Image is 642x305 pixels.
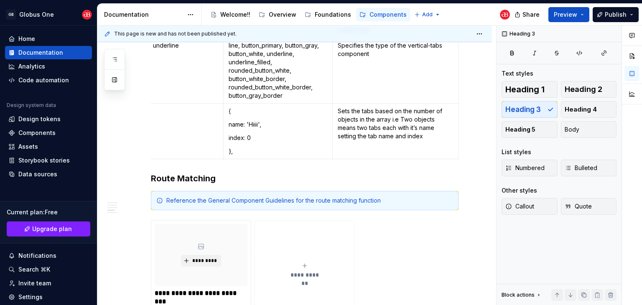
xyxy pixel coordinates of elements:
[18,129,56,137] div: Components
[505,85,545,94] span: Heading 1
[548,7,589,22] button: Preview
[593,7,639,22] button: Publish
[502,289,542,301] div: Block actions
[500,10,510,20] img: Globus Bank UX Team
[229,147,328,155] p: },
[522,10,540,19] span: Share
[565,105,597,114] span: Heading 4
[422,11,433,18] span: Add
[502,81,558,98] button: Heading 1
[554,10,577,19] span: Preview
[18,76,69,84] div: Code automation
[229,107,328,115] p: {
[5,277,92,290] a: Invite team
[565,202,592,211] span: Quote
[561,198,617,215] button: Quote
[255,8,300,21] a: Overview
[220,10,250,19] div: Welcome!!
[565,125,579,134] span: Body
[502,292,535,298] div: Block actions
[369,10,407,19] div: Components
[166,196,453,205] div: Reference the General Component Guidelines for the route matching function
[151,173,459,184] h3: Route Matching
[2,5,95,23] button: GBGlobus OneGlobus Bank UX Team
[18,156,70,165] div: Storybook stories
[5,168,92,181] a: Data sources
[7,221,90,236] a: Upgrade plan
[229,41,328,100] p: line, button_primary, button_gray, button_white, underline, underline_filled, rounded_button_whit...
[505,202,534,211] span: Callout
[7,208,90,216] div: Current plan : Free
[5,140,92,153] a: Assets
[153,41,218,50] p: underline
[19,10,54,19] div: Globus One
[207,6,410,23] div: Page tree
[338,41,453,58] p: Specifies the type of the vertical-tabs component
[505,125,535,134] span: Heading 5
[561,121,617,138] button: Body
[5,112,92,126] a: Design tokens
[412,9,443,20] button: Add
[315,10,351,19] div: Foundations
[18,62,45,71] div: Analytics
[32,225,72,233] span: Upgrade plan
[18,170,57,178] div: Data sources
[356,8,410,21] a: Components
[561,101,617,118] button: Heading 4
[565,85,602,94] span: Heading 2
[561,160,617,176] button: Bulleted
[5,263,92,276] button: Search ⌘K
[18,279,51,287] div: Invite team
[18,265,50,274] div: Search ⌘K
[505,164,545,172] span: Numbered
[269,10,296,19] div: Overview
[114,30,237,37] span: This page is new and has not been published yet.
[502,121,558,138] button: Heading 5
[104,10,183,19] div: Documentation
[5,290,92,304] a: Settings
[565,164,597,172] span: Bulleted
[502,160,558,176] button: Numbered
[605,10,627,19] span: Publish
[6,10,16,20] div: GB
[82,10,92,20] img: Globus Bank UX Team
[5,74,92,87] a: Code automation
[18,35,35,43] div: Home
[18,252,56,260] div: Notifications
[18,115,61,123] div: Design tokens
[502,186,537,195] div: Other styles
[301,8,354,21] a: Foundations
[5,60,92,73] a: Analytics
[502,69,533,78] div: Text styles
[5,126,92,140] a: Components
[229,134,328,142] p: index: 0
[338,107,453,140] p: Sets the tabs based on the number of objects in the array i.e Two objects means two tabs each wit...
[5,32,92,46] a: Home
[561,81,617,98] button: Heading 2
[207,8,254,21] a: Welcome!!
[5,249,92,262] button: Notifications
[229,120,328,129] p: name: 'Hiiii',
[5,46,92,59] a: Documentation
[502,148,531,156] div: List styles
[5,154,92,167] a: Storybook stories
[510,7,545,22] button: Share
[7,102,56,109] div: Design system data
[502,198,558,215] button: Callout
[18,48,63,57] div: Documentation
[18,293,43,301] div: Settings
[18,142,38,151] div: Assets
